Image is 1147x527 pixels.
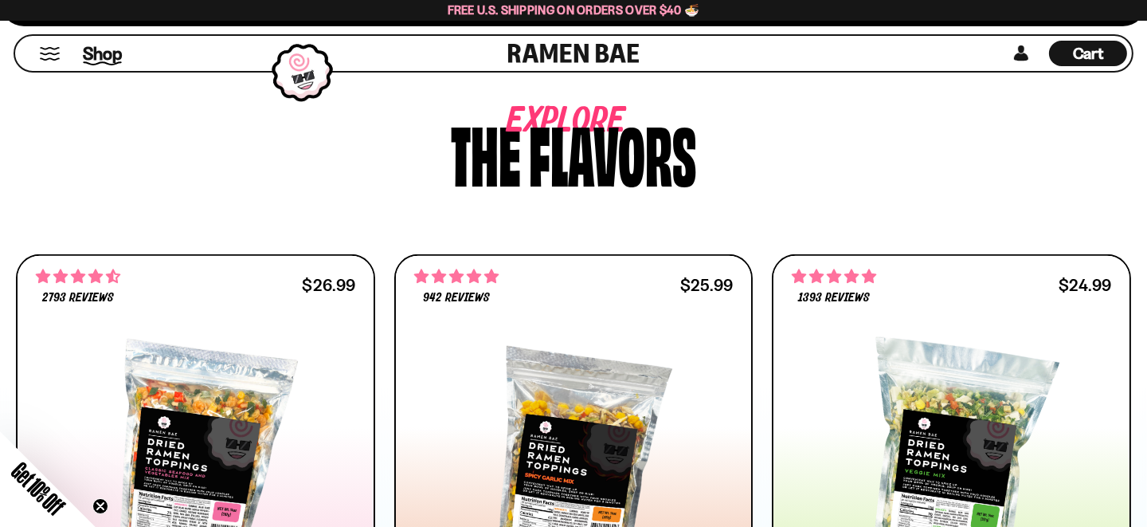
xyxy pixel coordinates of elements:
[448,2,700,18] span: Free U.S. Shipping on Orders over $40 🍜
[451,114,521,190] div: The
[36,266,120,287] span: 4.68 stars
[92,498,108,514] button: Close teaser
[507,114,577,129] span: Explore
[39,47,61,61] button: Mobile Menu Trigger
[1059,277,1111,293] div: $24.99
[529,114,696,190] div: flavors
[7,458,69,520] span: Get 10% Off
[83,41,122,65] span: Shop
[1049,36,1127,71] a: Cart
[792,266,876,287] span: 4.76 stars
[1073,44,1104,63] span: Cart
[414,266,499,287] span: 4.75 stars
[423,292,490,305] span: 942 reviews
[42,292,114,305] span: 2793 reviews
[798,292,870,305] span: 1393 reviews
[680,277,733,293] div: $25.99
[303,277,355,293] div: $26.99
[83,39,122,67] a: Shop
